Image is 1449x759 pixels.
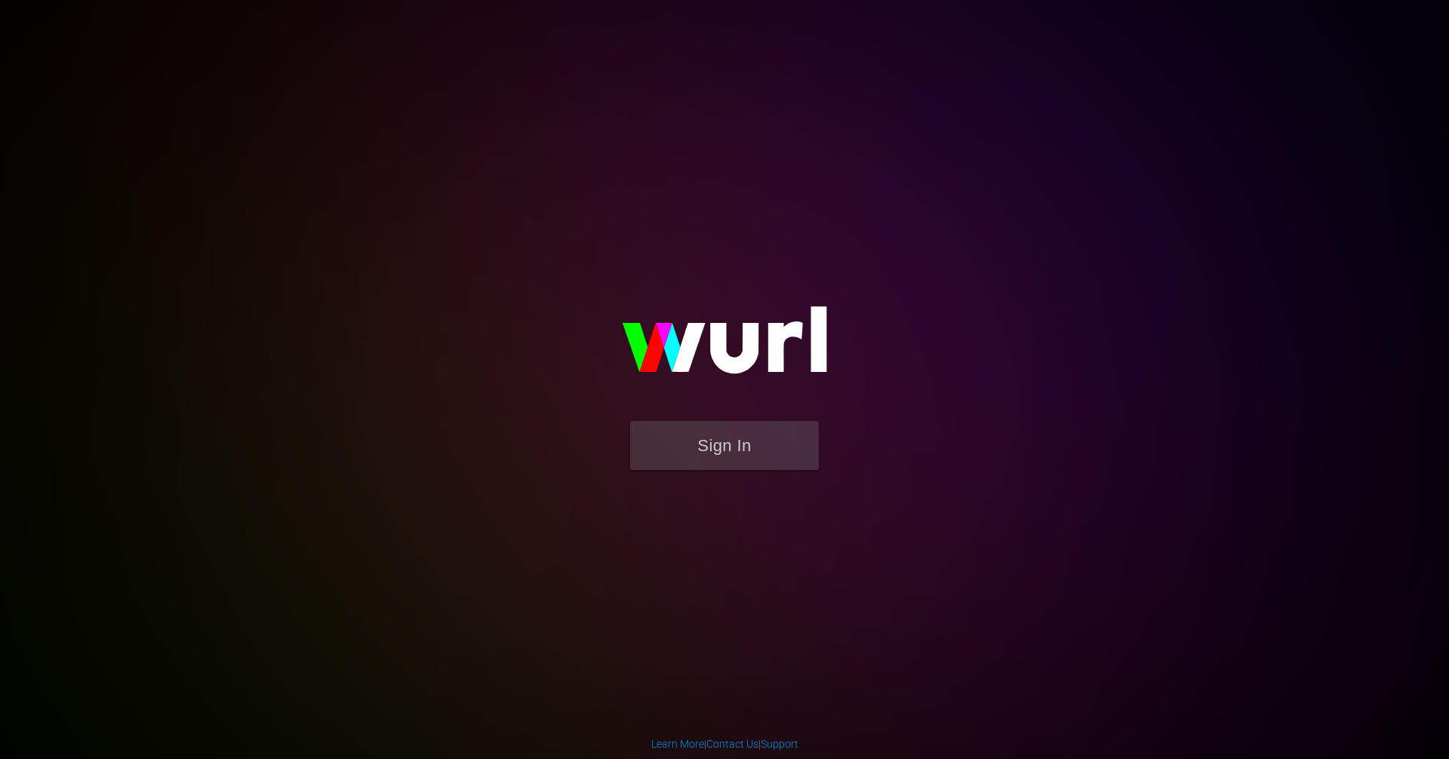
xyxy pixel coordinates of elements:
button: Sign In [630,421,819,470]
a: Learn More [651,738,704,750]
img: wurl-logo-on-black-223613ac3d8ba8fe6dc639794a292ebdb59501304c7dfd60c99c58986ef67473.svg [574,274,875,420]
a: Contact Us [706,738,758,750]
div: | | [651,736,798,751]
a: Support [761,738,798,750]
